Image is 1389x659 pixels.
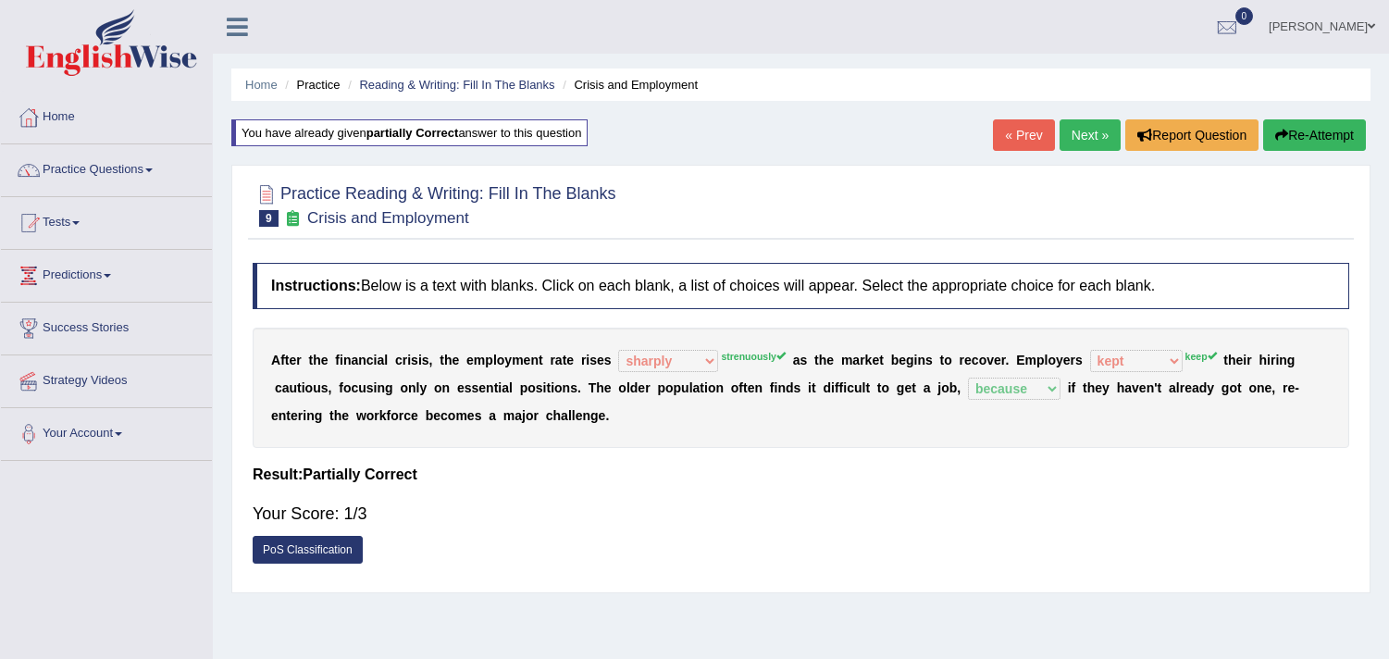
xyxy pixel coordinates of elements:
a: « Prev [993,119,1054,151]
b: l [493,353,497,367]
b: o [1248,380,1257,395]
b: A [271,353,280,367]
b: r [296,353,301,367]
b: e [899,353,906,367]
b: o [944,353,952,367]
b: c [403,408,411,423]
b: m [503,408,515,423]
b: t [309,353,314,367]
b: E [1016,353,1024,367]
b: f [770,380,775,395]
b: p [657,380,665,395]
b: o [554,380,563,395]
b: g [1222,380,1230,395]
b: o [400,380,408,395]
b: r [1180,380,1184,395]
b: l [416,380,420,395]
b: g [590,408,599,423]
b: t [494,380,499,395]
b: m [455,408,466,423]
b: t [700,380,704,395]
b: o [618,380,626,395]
b: , [1271,380,1275,395]
b: d [786,380,794,395]
b: o [979,353,987,367]
b: y [419,380,427,395]
b: i [914,353,918,367]
b: t [865,380,870,395]
b: l [568,408,572,423]
b: m [841,353,852,367]
b: h [313,353,321,367]
b: Instructions: [271,278,361,293]
sup: keep [1185,351,1217,362]
b: t [879,353,884,367]
b: o [731,380,739,395]
b: c [366,353,374,367]
b: o [497,353,505,367]
b: f [339,380,343,395]
b: i [374,380,378,395]
b: e [1139,380,1147,395]
b: i [303,408,306,423]
b: t [286,408,291,423]
b: f [1072,380,1076,395]
b: m [1025,353,1036,367]
small: Crisis and Employment [307,209,469,227]
b: g [315,408,323,423]
b: f [835,380,839,395]
b: n [715,380,724,395]
b: l [626,380,630,395]
b: i [843,380,847,395]
b: l [384,353,388,367]
b: n [563,380,571,395]
b: . [605,408,609,423]
b: l [689,380,693,395]
b: a [561,408,568,423]
b: b [891,353,899,367]
b: n [486,380,494,395]
b: i [551,380,554,395]
b: m [474,353,485,367]
a: Practice Questions [1,144,212,191]
b: s [366,380,374,395]
b: y [1102,380,1110,395]
b: y [1056,353,1063,367]
b: r [860,353,864,367]
b: e [638,380,645,395]
b: r [581,353,586,367]
b: o [1229,380,1237,395]
b: s [1075,353,1083,367]
b: o [665,380,674,395]
b: n [917,353,925,367]
b: h [1087,380,1096,395]
b: i [340,353,343,367]
b: t [814,353,819,367]
b: s [604,353,612,367]
b: a [489,408,496,423]
b: o [448,408,456,423]
b: e [604,380,612,395]
b: u [681,380,689,395]
b: n [408,380,416,395]
b: t [546,380,551,395]
b: i [775,380,778,395]
a: Success Stories [1,303,212,349]
b: t [912,380,916,395]
b: h [819,353,827,367]
b: i [808,380,812,395]
b: t [812,380,816,395]
b: o [343,380,352,395]
b: p [520,380,528,395]
b: o [708,380,716,395]
b: c [546,408,553,423]
div: You have already given answer to this question [231,119,588,146]
b: e [1063,353,1071,367]
b: t [1083,380,1087,395]
b: o [882,380,890,395]
b: r [403,353,407,367]
b: h [553,408,562,423]
b: u [854,380,862,395]
b: e [566,353,574,367]
h2: Practice Reading & Writing: Fill In The Blanks [253,180,616,227]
